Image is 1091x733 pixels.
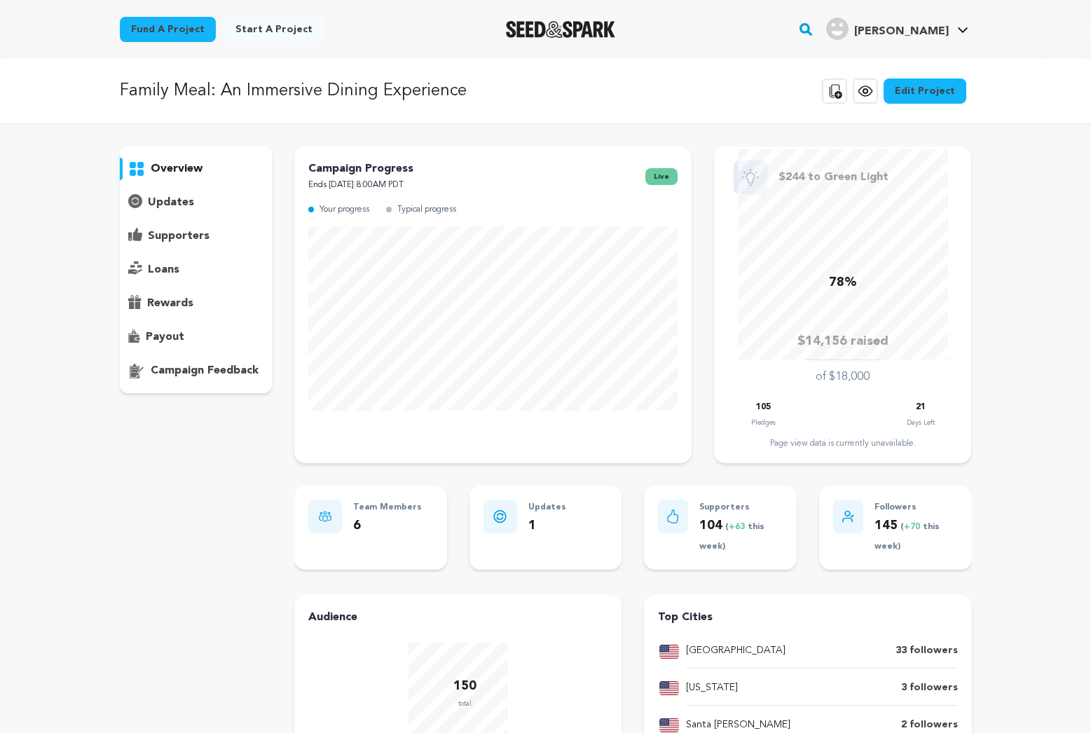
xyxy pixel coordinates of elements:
[884,78,966,104] a: Edit Project
[823,15,971,40] a: Bamberg-Johnson M.'s Profile
[148,194,194,211] p: updates
[528,500,566,516] p: Updates
[308,609,608,626] h4: Audience
[658,609,957,626] h4: Top Cities
[320,202,369,218] p: Your progress
[823,15,971,44] span: Bamberg-Johnson M.'s Profile
[874,516,958,556] p: 145
[146,329,184,345] p: payout
[645,168,678,185] span: live
[896,643,958,659] p: 33 followers
[151,362,259,379] p: campaign feedback
[120,158,273,180] button: overview
[901,680,958,697] p: 3 followers
[353,500,422,516] p: Team Members
[120,292,273,315] button: rewards
[874,500,958,516] p: Followers
[151,160,203,177] p: overview
[874,523,940,552] span: ( this week)
[729,523,748,531] span: +63
[826,18,949,40] div: Bamberg-Johnson M.'s Profile
[353,516,422,536] p: 6
[308,160,413,177] p: Campaign Progress
[728,438,957,449] div: Page view data is currently unavailable.
[816,369,870,385] p: of $18,000
[826,18,849,40] img: user.png
[147,295,193,312] p: rewards
[148,228,210,245] p: supporters
[397,202,456,218] p: Typical progress
[453,676,476,697] p: 150
[120,78,467,104] p: Family Meal: An Immersive Dining Experience
[120,17,216,42] a: Fund a project
[528,516,566,536] p: 1
[453,697,476,711] p: total
[686,643,785,659] p: [GEOGRAPHIC_DATA]
[506,21,616,38] img: Seed&Spark Logo Dark Mode
[904,523,923,531] span: +70
[916,399,926,416] p: 21
[148,261,179,278] p: loans
[699,500,783,516] p: Supporters
[907,416,935,430] p: Days Left
[308,177,413,193] p: Ends [DATE] 8:00AM PDT
[686,680,738,697] p: [US_STATE]
[751,416,776,430] p: Pledges
[854,26,949,37] span: [PERSON_NAME]
[756,399,771,416] p: 105
[829,273,857,293] p: 78%
[699,523,764,552] span: ( this week)
[120,191,273,214] button: updates
[120,359,273,382] button: campaign feedback
[506,21,616,38] a: Seed&Spark Homepage
[120,225,273,247] button: supporters
[120,326,273,348] button: payout
[699,516,783,556] p: 104
[120,259,273,281] button: loans
[224,17,324,42] a: Start a project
